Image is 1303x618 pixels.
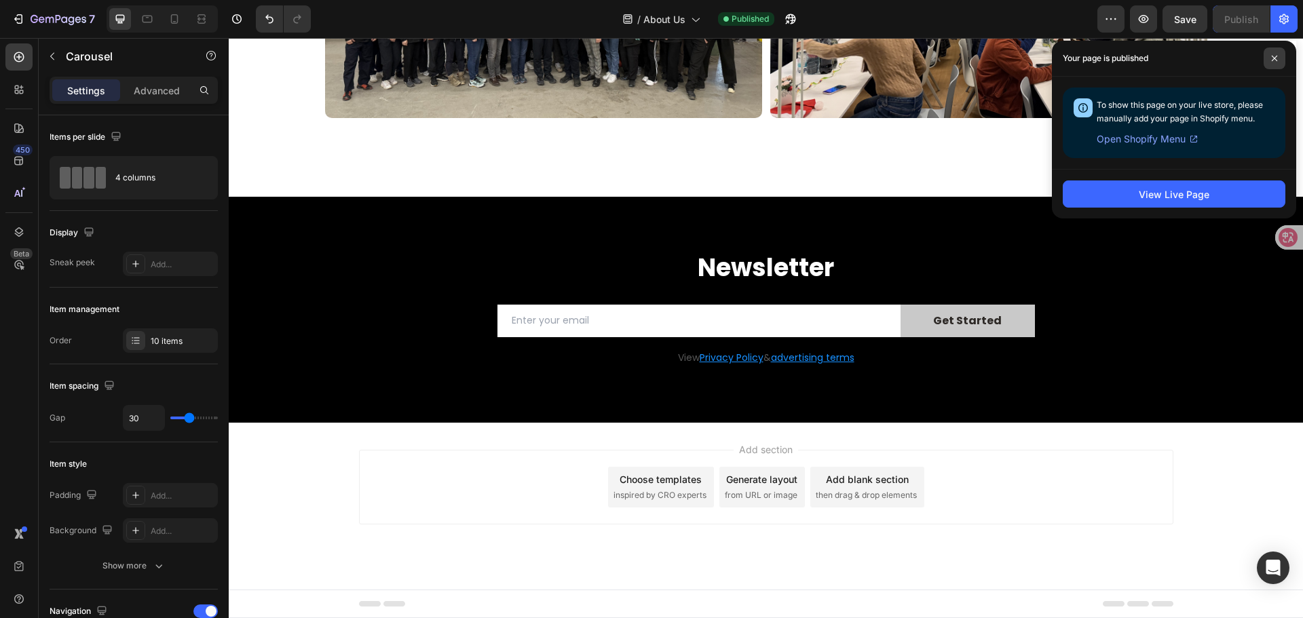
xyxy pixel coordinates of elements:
span: from URL or image [496,451,569,463]
p: 7 [89,11,95,27]
div: Open Intercom Messenger [1257,552,1289,584]
span: inspired by CRO experts [385,451,478,463]
div: Add... [151,490,214,502]
div: Add... [151,258,214,271]
div: Order [50,334,72,347]
p: Carousel [66,48,181,64]
span: About Us [643,12,685,26]
div: Undo/Redo [256,5,311,33]
iframe: Design area [229,38,1303,618]
p: Your page is published [1063,52,1148,65]
span: Save [1174,14,1196,25]
div: Items per slide [50,128,124,147]
span: / [637,12,641,26]
button: Get Started [672,267,806,300]
input: Enter your email [269,267,672,298]
button: 7 [5,5,101,33]
div: Item spacing [50,377,117,395]
div: 10 items [151,335,214,347]
div: 450 [13,144,33,155]
a: advertising terms [542,313,626,326]
button: View Live Page [1063,180,1285,208]
p: Settings [67,83,105,98]
span: Published [732,13,769,25]
span: To show this page on your live store, please manually add your page in Shopify menu. [1097,100,1263,123]
div: Add... [151,525,214,537]
span: Add section [505,404,569,419]
div: Item management [50,303,119,315]
h2: Newsletter [334,213,741,248]
div: Generate layout [497,434,569,448]
p: Advanced [134,83,180,98]
span: then drag & drop elements [587,451,688,463]
button: Publish [1213,5,1270,33]
div: Display [50,224,97,242]
a: Privacy Policy [471,313,535,326]
div: 4 columns [115,162,198,193]
input: Auto [124,406,164,430]
div: Add blank section [597,434,680,448]
div: Get Started [704,276,773,290]
div: Gap [50,412,65,424]
div: Beta [10,248,33,259]
div: Background [50,522,115,540]
p: View & [132,311,943,328]
div: Sneak peek [50,256,95,269]
button: Save [1163,5,1207,33]
div: Item style [50,458,87,470]
span: Open Shopify Menu [1097,131,1186,147]
button: Show more [50,554,218,578]
div: View Live Page [1139,187,1209,201]
div: Choose templates [391,434,473,448]
div: Padding [50,486,100,505]
div: Show more [102,559,166,573]
div: Publish [1224,12,1258,26]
